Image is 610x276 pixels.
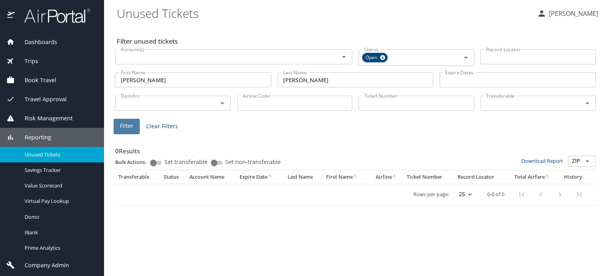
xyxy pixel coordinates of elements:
[236,170,284,184] th: Expire Date
[25,182,95,189] span: Value Scorecard
[15,76,56,85] span: Book Travel
[369,170,403,184] th: Airline
[460,52,471,63] button: Open
[362,54,382,62] span: Open
[558,170,588,184] th: History
[15,8,90,23] img: airportal-logo.png
[217,98,228,109] button: Open
[117,35,597,48] h2: Filter unused tickets
[15,261,69,270] span: Company Admin
[15,38,57,46] span: Dashboards
[454,170,507,184] th: Record Locator
[25,229,95,236] span: IBank
[115,170,596,205] table: custom pagination table
[7,8,15,23] img: icon-airportal.png
[545,175,550,180] button: sort
[362,53,388,62] div: Open
[25,213,95,221] span: Domo
[25,151,95,158] span: Unused Tickets
[225,159,281,165] span: Set non-transferable
[582,156,593,167] button: Open
[117,1,531,25] h1: Unused Tickets
[452,189,475,201] select: rows per page
[487,192,504,197] p: 0-0 of 0
[507,170,558,184] th: Total Airfare
[186,170,236,184] th: Account Name
[15,57,38,66] span: Trips
[521,157,563,164] a: Download Report
[267,175,273,180] button: sort
[115,158,153,166] p: Bulk Actions:
[25,197,95,205] span: Virtual Pay Lookup
[160,170,186,184] th: Status
[164,159,207,165] span: Set transferable
[546,9,598,18] p: [PERSON_NAME]
[353,175,358,180] button: sort
[284,170,323,184] th: Last Name
[338,51,349,62] button: Open
[392,175,398,180] button: sort
[403,170,454,184] th: Ticket Number
[534,6,601,21] button: [PERSON_NAME]
[25,166,95,174] span: Savings Tracker
[15,114,73,123] span: Risk Management
[413,192,449,197] p: Rows per page:
[582,98,593,109] button: Open
[115,142,596,156] h3: 0 Results
[143,119,181,134] button: Clear Filters
[120,121,133,131] span: Filter
[146,122,178,131] span: Clear Filters
[323,170,369,184] th: First Name
[114,119,140,134] button: Filter
[15,133,51,142] span: Reporting
[25,244,95,252] span: Prime Analytics
[15,95,67,104] span: Travel Approval
[118,174,157,181] div: Transferable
